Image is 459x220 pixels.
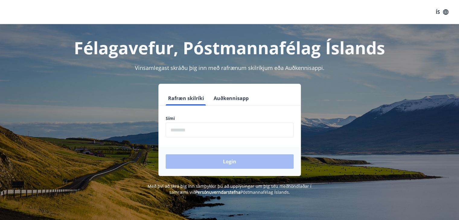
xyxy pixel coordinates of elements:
[166,115,294,121] label: Sími
[166,91,206,105] button: Rafræn skilríki
[211,91,251,105] button: Auðkennisapp
[148,183,311,195] span: Með því að skrá þig inn samþykkir þú að upplýsingar um þig séu meðhöndlaðar í samræmi við Póstman...
[135,64,324,71] span: Vinsamlegast skráðu þig inn með rafrænum skilríkjum eða Auðkennisappi.
[20,36,440,59] h1: Félagavefur, Póstmannafélag Íslands
[432,7,452,17] button: ÍS
[195,189,241,195] a: Persónuverndarstefna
